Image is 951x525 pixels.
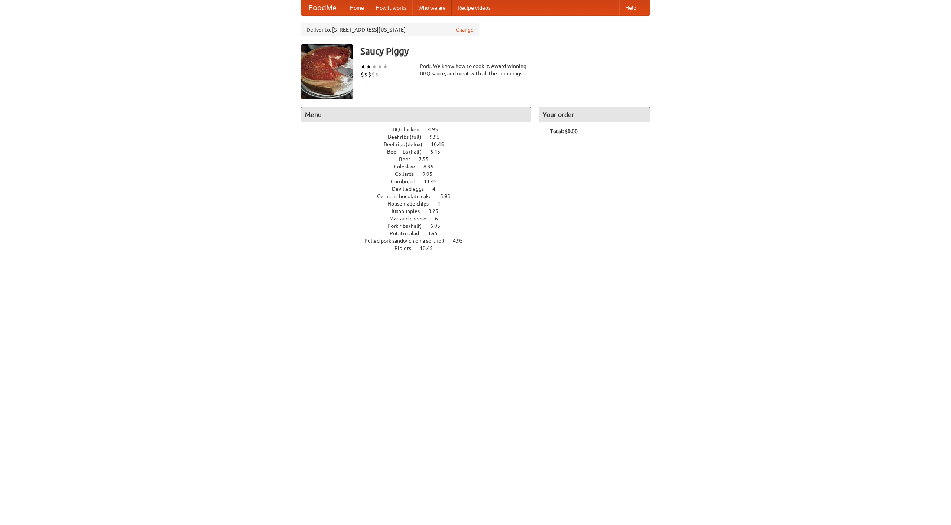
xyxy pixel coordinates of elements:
a: FoodMe [301,0,344,15]
a: Recipe videos [452,0,496,15]
span: Riblets [395,245,419,251]
li: ★ [383,62,388,70]
span: 5.95 [440,193,458,199]
span: 9.95 [430,134,447,140]
a: Riblets 10.45 [395,245,447,251]
span: Coleslaw [394,164,422,170]
a: Coleslaw 8.95 [394,164,447,170]
span: 10.45 [431,141,451,147]
h3: Saucy Piggy [360,44,650,59]
a: Change [456,26,474,33]
span: 6.95 [430,223,448,229]
li: $ [360,70,364,79]
a: Beef ribs (full) 9.95 [388,134,454,140]
a: Collards 9.95 [395,171,446,177]
li: $ [364,70,368,79]
span: 8.95 [423,164,441,170]
a: German chocolate cake 5.95 [377,193,464,199]
a: Home [344,0,370,15]
li: $ [371,70,375,79]
span: 4.95 [453,238,470,244]
span: 3.95 [428,230,445,236]
a: Beef ribs (half) 6.45 [387,149,454,155]
li: ★ [371,62,377,70]
li: ★ [377,62,383,70]
span: 6.45 [430,149,448,155]
a: Mac and cheese 6 [389,216,452,222]
span: 6 [435,216,445,222]
span: Potato salad [390,230,426,236]
span: 3.25 [428,208,446,214]
span: Beef ribs (full) [388,134,429,140]
span: Pork ribs (half) [387,223,429,229]
a: Cornbread 11.45 [391,178,451,184]
img: angular.jpg [301,44,353,99]
span: Beef ribs (delux) [384,141,430,147]
span: 9.95 [422,171,440,177]
a: Devilled eggs 4 [392,186,449,192]
a: Housemade chips 4 [387,201,454,207]
span: 4 [432,186,443,192]
span: 4 [437,201,448,207]
a: BBQ chicken 4.95 [389,127,452,132]
li: $ [368,70,371,79]
a: Who we are [412,0,452,15]
li: $ [375,70,379,79]
a: Hushpuppies 3.25 [389,208,452,214]
div: Pork. We know how to cook it. Award-winning BBQ sauce, and meat with all the trimmings. [420,62,531,77]
span: Devilled eggs [392,186,431,192]
div: Deliver to: [STREET_ADDRESS][US_STATE] [301,23,479,36]
span: Cornbread [391,178,423,184]
span: 10.45 [420,245,440,251]
a: Beef ribs (delux) 10.45 [384,141,458,147]
a: Pork ribs (half) 6.95 [387,223,454,229]
span: BBQ chicken [389,127,427,132]
a: Pulled pork sandwich on a soft roll 4.95 [364,238,477,244]
a: Beer 7.55 [399,156,442,162]
span: Housemade chips [387,201,436,207]
span: 11.45 [424,178,444,184]
span: 4.95 [428,127,445,132]
a: Potato salad 3.95 [390,230,451,236]
h4: Your order [539,107,650,122]
span: Pulled pork sandwich on a soft roll [364,238,452,244]
li: ★ [360,62,366,70]
b: Total: $0.00 [550,128,578,134]
span: German chocolate cake [377,193,439,199]
a: Help [619,0,642,15]
span: Mac and cheese [389,216,434,222]
li: ★ [366,62,371,70]
span: Beer [399,156,418,162]
span: Collards [395,171,421,177]
span: Beef ribs (half) [387,149,429,155]
span: Hushpuppies [389,208,427,214]
a: How it works [370,0,412,15]
h4: Menu [301,107,531,122]
span: 7.55 [419,156,436,162]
